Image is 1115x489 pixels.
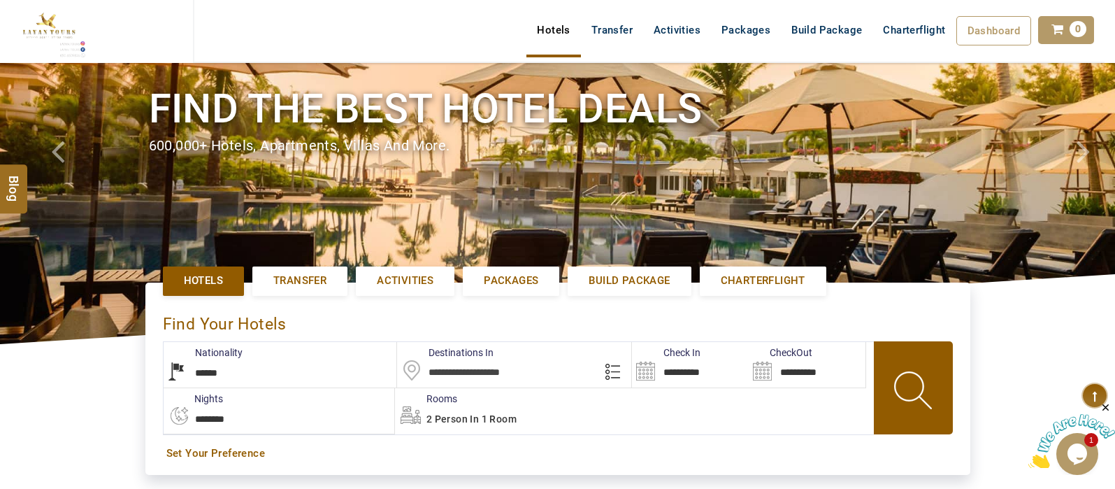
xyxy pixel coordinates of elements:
[711,16,781,44] a: Packages
[356,267,454,295] a: Activities
[1028,402,1115,468] iframe: chat widget
[252,267,347,295] a: Transfer
[184,274,223,288] span: Hotels
[749,346,812,360] label: CheckOut
[589,274,670,288] span: Build Package
[163,392,223,406] label: nights
[10,6,87,59] img: The Royal Line Holidays
[273,274,326,288] span: Transfer
[581,16,643,44] a: Transfer
[397,346,494,360] label: Destinations In
[1070,21,1086,37] span: 0
[526,16,580,44] a: Hotels
[643,16,711,44] a: Activities
[163,300,953,341] div: Find Your Hotels
[166,446,949,461] a: Set Your Preference
[377,274,433,288] span: Activities
[1038,16,1094,44] a: 0
[632,342,749,388] input: Search
[700,267,826,295] a: Charterflight
[149,83,967,135] h1: Find the best hotel deals
[883,24,945,36] span: Charterflight
[632,346,700,360] label: Check In
[872,16,956,44] a: Charterflight
[163,267,244,295] a: Hotels
[484,274,538,288] span: Packages
[164,346,243,360] label: Nationality
[749,342,865,388] input: Search
[426,413,517,425] span: 2 Person in 1 Room
[149,136,967,156] div: 600,000+ hotels, apartments, villas and more.
[781,16,872,44] a: Build Package
[5,175,23,187] span: Blog
[721,274,805,288] span: Charterflight
[395,392,457,406] label: Rooms
[967,24,1021,37] span: Dashboard
[568,267,691,295] a: Build Package
[463,267,559,295] a: Packages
